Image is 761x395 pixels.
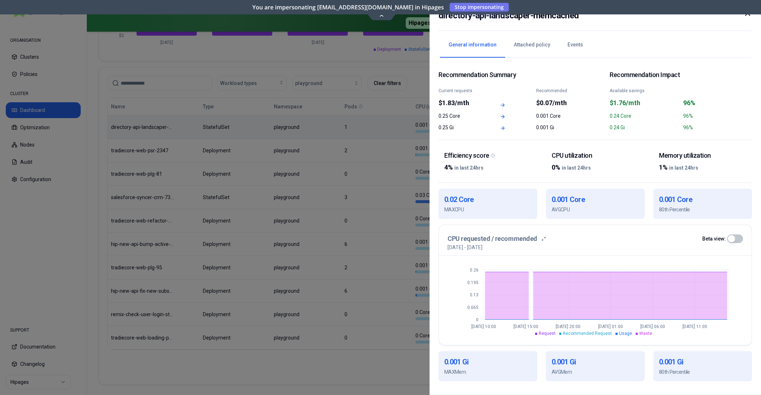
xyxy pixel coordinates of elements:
[470,268,479,273] tspan: 0.26
[610,112,679,120] div: 0.24 Core
[683,124,752,131] div: 96%
[659,206,746,213] p: 80th Percentile
[552,194,639,205] h1: 0.001 Core
[444,357,531,367] h1: 0.001 Gi
[444,194,531,205] h1: 0.02 Core
[639,331,652,336] span: Waste
[619,331,632,336] span: Usage
[513,324,538,329] tspan: [DATE] 15:00
[470,292,479,297] tspan: 0.13
[467,280,479,285] tspan: 0.195
[440,32,505,58] button: General information
[682,324,707,329] tspan: [DATE] 11:00
[467,305,479,310] tspan: 0.065
[476,317,479,322] tspan: 0
[552,368,639,376] p: AVG Mem
[559,32,592,58] button: Events
[444,206,531,213] p: MAX CPU
[439,124,483,131] div: 0.25 Gi
[683,98,752,108] div: 96%
[562,165,591,171] span: in last 24hrs
[448,234,537,244] h3: CPU requested / recommended
[536,88,581,94] div: Recommended
[610,98,679,108] div: $1.76/mth
[610,88,679,94] div: Available savings
[610,124,679,131] div: 0.24 Gi
[454,165,484,171] span: in last 24hrs
[556,324,580,329] tspan: [DATE] 20:00
[659,368,746,376] p: 80th Percentile
[539,331,556,336] span: Request
[659,152,746,160] div: Memory utilization
[439,98,483,108] div: $1.83/mth
[439,9,579,22] h2: directory-api-landscaper-memcached
[439,71,581,79] span: Recommendation Summary
[439,112,483,120] div: 0.25 Core
[669,165,698,171] span: in last 24hrs
[563,331,612,336] span: Recommended Request
[536,124,581,131] div: 0.001 Gi
[439,88,483,94] div: Current requests
[536,98,581,108] div: $0.07/mth
[552,357,639,367] h1: 0.001 Gi
[659,162,746,172] div: 1%
[552,206,639,213] p: AVG CPU
[683,112,752,120] div: 96%
[640,324,665,329] tspan: [DATE] 06:00
[444,152,531,160] div: Efficiency score
[702,236,726,241] label: Beta view:
[659,194,746,205] h1: 0.001 Core
[598,324,623,329] tspan: [DATE] 01:00
[444,162,531,172] div: 4%
[552,152,639,160] div: CPU utilization
[659,357,746,367] h1: 0.001 Gi
[448,244,482,251] p: [DATE] - [DATE]
[552,162,639,172] div: 0%
[610,71,752,79] h2: Recommendation Impact
[536,112,581,120] div: 0.001 Core
[444,368,531,376] p: MAX Mem
[505,32,559,58] button: Attached policy
[471,324,496,329] tspan: [DATE] 10:00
